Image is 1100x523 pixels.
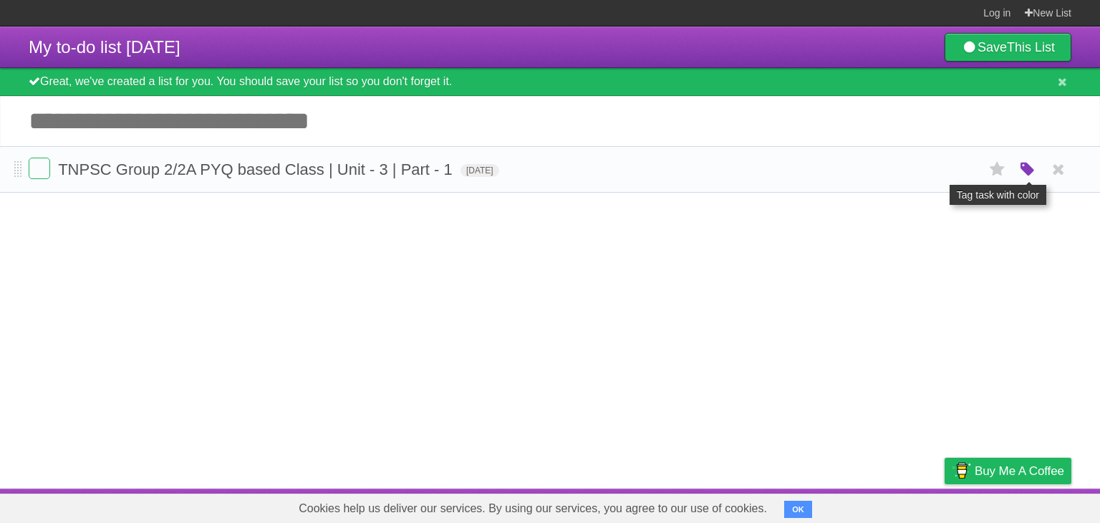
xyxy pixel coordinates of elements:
a: Developers [801,492,859,519]
span: [DATE] [460,164,499,177]
img: Buy me a coffee [952,459,971,483]
a: Suggest a feature [981,492,1071,519]
a: Buy me a coffee [945,458,1071,484]
span: Buy me a coffee [975,459,1064,484]
span: Cookies help us deliver our services. By using our services, you agree to our use of cookies. [284,494,781,523]
label: Done [29,158,50,179]
a: SaveThis List [945,33,1071,62]
b: This List [1007,40,1055,54]
span: TNPSC Group 2/2A PYQ based Class | Unit - 3 | Part - 1 [58,160,456,178]
span: My to-do list [DATE] [29,37,180,57]
label: Star task [984,158,1011,181]
a: Privacy [926,492,963,519]
a: Terms [877,492,909,519]
a: About [754,492,784,519]
button: OK [784,501,812,518]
